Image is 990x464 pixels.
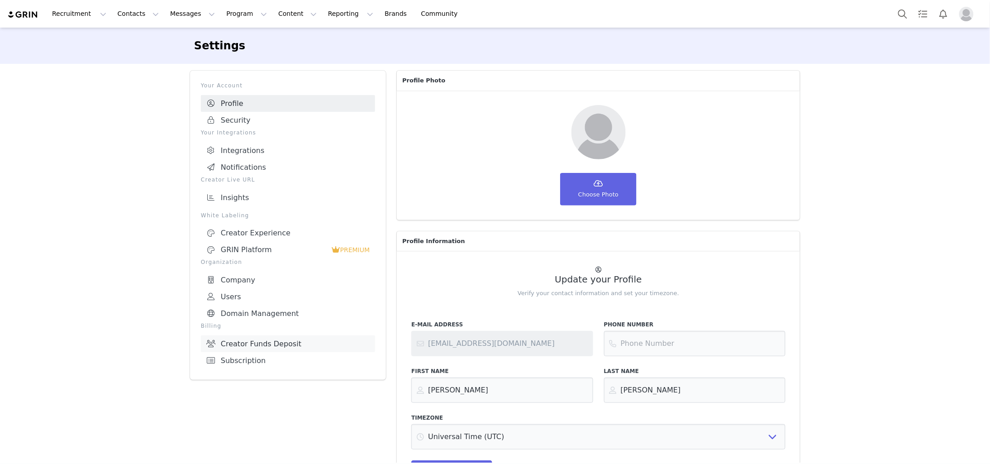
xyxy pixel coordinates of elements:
a: Creator Experience [201,225,375,241]
label: Phone Number [604,320,785,329]
p: Verify your contact information and set your timezone. [411,289,785,298]
img: Your picture [571,105,626,159]
p: Your Account [201,81,375,90]
button: Contacts [112,4,164,24]
span: PREMIUM [340,246,370,254]
input: First Name [411,378,593,403]
input: Contact support or your account administrator to change your email address [411,331,593,356]
img: grin logo [7,10,39,19]
a: Brands [379,4,415,24]
button: Content [273,4,322,24]
button: Profile [954,7,983,21]
div: Creator Experience [206,229,370,238]
input: Last Name [604,378,785,403]
a: Profile [201,95,375,112]
p: White Labeling [201,211,375,220]
button: Messages [165,4,220,24]
button: Recruitment [47,4,112,24]
img: placeholder-profile.jpg [959,7,974,21]
input: Phone Number [604,331,785,356]
a: Subscription [201,352,375,369]
a: Integrations [201,142,375,159]
a: Notifications [201,159,375,176]
span: Profile Information [402,237,465,246]
button: Program [221,4,272,24]
button: Notifications [933,4,953,24]
h2: Update your Profile [411,274,785,285]
label: Last Name [604,367,785,375]
a: Users [201,288,375,305]
a: Security [201,112,375,129]
select: Select Timezone [411,424,785,450]
span: Choose Photo [578,190,619,199]
p: Organization [201,258,375,266]
div: GRIN Platform [206,245,331,254]
a: Company [201,272,375,288]
a: Insights [201,189,375,206]
p: Billing [201,322,375,330]
label: First Name [411,367,593,375]
a: Domain Management [201,305,375,322]
label: Timezone [411,414,785,422]
label: E-Mail Address [411,320,593,329]
a: GRIN Platform PREMIUM [201,241,375,258]
button: Search [893,4,913,24]
span: Profile Photo [402,76,445,85]
button: Reporting [323,4,379,24]
p: Creator Live URL [201,176,375,184]
p: Your Integrations [201,129,375,137]
a: Tasks [913,4,933,24]
a: Creator Funds Deposit [201,335,375,352]
a: Community [416,4,467,24]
